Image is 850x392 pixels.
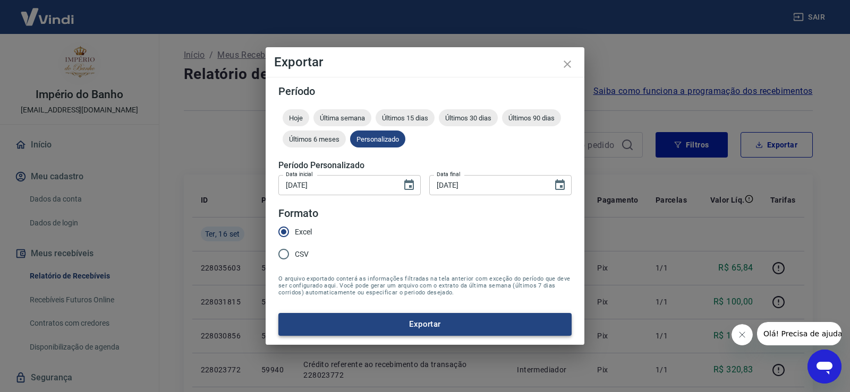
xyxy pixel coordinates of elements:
[376,114,435,122] span: Últimos 15 dias
[376,109,435,126] div: Últimos 15 dias
[439,114,498,122] span: Últimos 30 dias
[278,206,318,221] legend: Formato
[439,109,498,126] div: Últimos 30 dias
[295,249,309,260] span: CSV
[313,109,371,126] div: Última semana
[549,175,571,196] button: Choose date, selected date is 16 de set de 2025
[350,130,405,147] div: Personalizado
[278,175,394,195] input: DD/MM/YYYY
[437,170,461,178] label: Data final
[6,7,89,16] span: Olá! Precisa de ajuda?
[807,350,841,384] iframe: Botão para abrir a janela de mensagens
[283,114,309,122] span: Hoje
[732,324,753,345] iframe: Fechar mensagem
[274,56,576,68] h4: Exportar
[278,313,572,335] button: Exportar
[278,275,572,296] span: O arquivo exportado conterá as informações filtradas na tela anterior com exceção do período que ...
[283,135,346,143] span: Últimos 6 meses
[313,114,371,122] span: Última semana
[398,175,420,196] button: Choose date, selected date is 16 de set de 2025
[295,227,312,238] span: Excel
[350,135,405,143] span: Personalizado
[283,130,346,147] div: Últimos 6 meses
[429,175,545,195] input: DD/MM/YYYY
[502,109,561,126] div: Últimos 90 dias
[286,170,313,178] label: Data inicial
[278,86,572,97] h5: Período
[757,322,841,345] iframe: Mensagem da empresa
[278,160,572,171] h5: Período Personalizado
[502,114,561,122] span: Últimos 90 dias
[283,109,309,126] div: Hoje
[555,51,580,77] button: close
